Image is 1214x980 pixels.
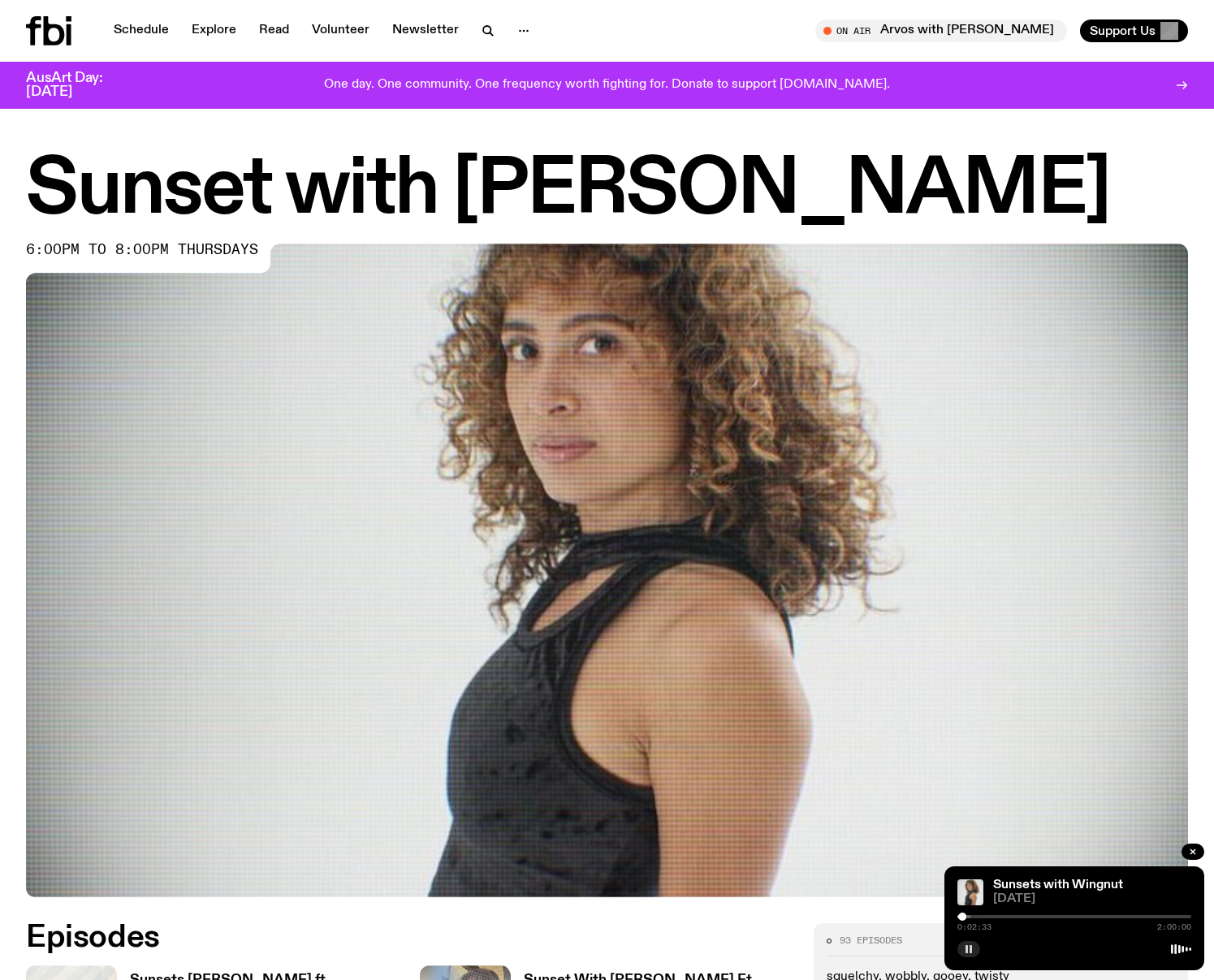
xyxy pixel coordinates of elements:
span: [DATE] [993,893,1191,905]
span: 93 episodes [840,936,902,945]
span: 6:00pm to 8:00pm thursdays [26,244,258,257]
img: Tangela looks past her left shoulder into the camera with an inquisitive look. She is wearing a s... [957,879,983,905]
a: Read [249,19,299,42]
p: One day. One community. One frequency worth fighting for. Donate to support [DOMAIN_NAME]. [324,78,890,93]
span: Support Us [1090,24,1156,38]
button: Support Us [1080,19,1188,42]
a: Volunteer [302,19,379,42]
h2: Episodes [26,923,794,952]
a: Sunsets with Wingnut [993,879,1123,891]
a: Explore [182,19,246,42]
img: Tangela looks past her left shoulder into the camera with an inquisitive look. She is wearing a s... [26,244,1188,897]
h3: AusArt Day: [DATE] [26,71,130,99]
a: Newsletter [382,19,469,42]
h1: Sunset with [PERSON_NAME] [26,154,1188,227]
button: On AirArvos with [PERSON_NAME] [815,19,1067,42]
span: 0:02:33 [957,923,992,931]
a: Schedule [104,19,179,42]
span: 2:00:00 [1157,923,1191,931]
